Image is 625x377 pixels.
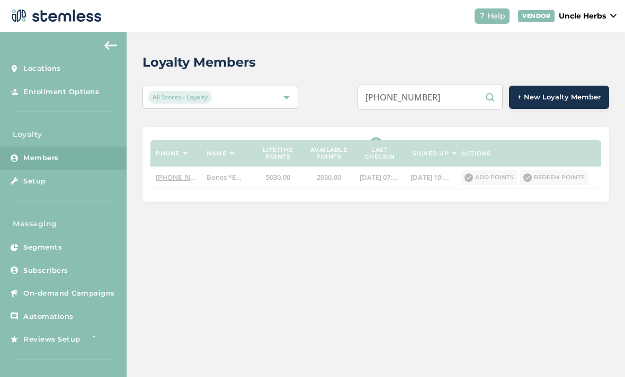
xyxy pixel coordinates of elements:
span: Segments [23,242,62,253]
img: icon-arrow-back-accent-c549486e.svg [104,41,117,50]
span: Enrollment Options [23,87,99,97]
iframe: Chat Widget [572,326,625,377]
img: icon_down-arrow-small-66adaf34.svg [610,14,617,18]
p: Uncle Herbs [559,11,606,22]
img: logo-dark-0685b13c.svg [8,5,102,26]
h2: Loyalty Members [142,53,256,72]
div: VENDOR [518,10,555,22]
span: All Stores - Loyalty [148,91,212,104]
button: + New Loyalty Member [509,86,609,109]
span: Help [487,11,505,22]
input: Search [358,85,503,110]
span: On-demand Campaigns [23,288,115,299]
span: + New Loyalty Member [517,92,601,103]
img: icon-help-white-03924b79.svg [479,13,485,19]
span: Setup [23,176,46,187]
span: Members [23,153,59,163]
span: Subscribers [23,265,68,276]
span: Reviews Setup [23,334,81,345]
span: Locations [23,63,61,74]
img: glitter-stars-b7820f95.gif [88,329,110,350]
span: Automations [23,311,74,322]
